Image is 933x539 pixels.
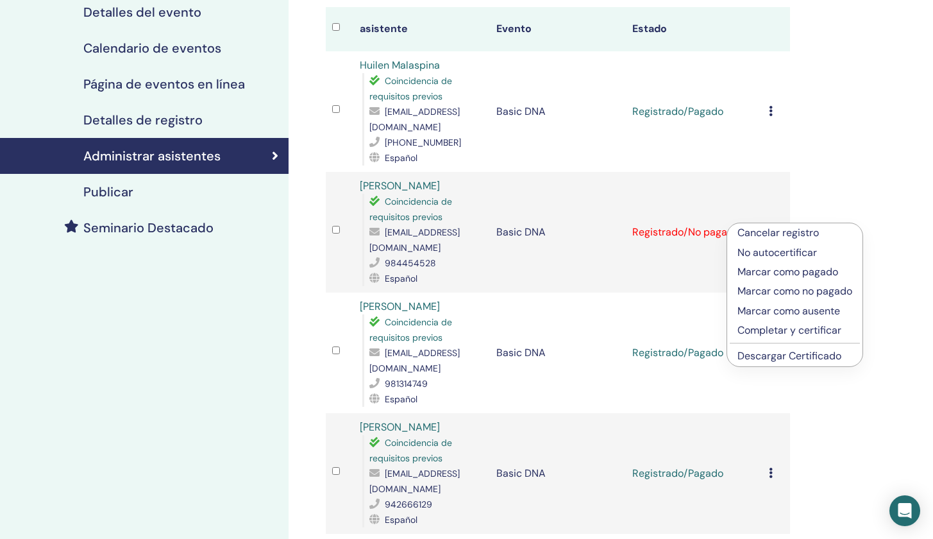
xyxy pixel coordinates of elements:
div: Open Intercom Messenger [889,495,920,526]
span: 942666129 [385,499,432,510]
span: Español [385,514,417,526]
td: Basic DNA [490,51,626,172]
h4: Página de eventos en línea [83,76,245,92]
span: [EMAIL_ADDRESS][DOMAIN_NAME] [369,106,460,133]
span: Español [385,393,417,405]
h4: Seminario Destacado [83,220,214,235]
p: No autocertificar [737,245,852,261]
span: 981314749 [385,378,428,389]
span: Coincidencia de requisitos previos [369,196,452,223]
span: Coincidencia de requisitos previos [369,437,452,464]
p: Marcar como ausente [737,304,852,319]
h4: Calendario de eventos [83,40,221,56]
a: Descargar Certificado [737,349,841,363]
a: Huilen Malaspina [360,58,440,72]
p: Marcar como no pagado [737,284,852,299]
span: Coincidencia de requisitos previos [369,75,452,102]
h4: Detalles del evento [83,4,201,20]
th: Evento [490,7,626,51]
a: [PERSON_NAME] [360,420,440,434]
span: Coincidencia de requisitos previos [369,316,452,343]
td: Basic DNA [490,293,626,413]
span: Español [385,273,417,284]
span: [EMAIL_ADDRESS][DOMAIN_NAME] [369,468,460,495]
p: Completar y certificar [737,323,852,338]
p: Cancelar registro [737,225,852,241]
h4: Publicar [83,184,133,200]
span: [EMAIL_ADDRESS][DOMAIN_NAME] [369,347,460,374]
span: 984454528 [385,257,436,269]
td: Basic DNA [490,172,626,293]
span: [EMAIL_ADDRESS][DOMAIN_NAME] [369,227,460,253]
a: [PERSON_NAME] [360,179,440,193]
h4: Detalles de registro [83,112,203,128]
a: [PERSON_NAME] [360,300,440,313]
p: Marcar como pagado [737,264,852,280]
td: Basic DNA [490,413,626,534]
span: Español [385,152,417,164]
span: [PHONE_NUMBER] [385,137,461,148]
th: asistente [353,7,490,51]
th: Estado [626,7,762,51]
h4: Administrar asistentes [83,148,221,164]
